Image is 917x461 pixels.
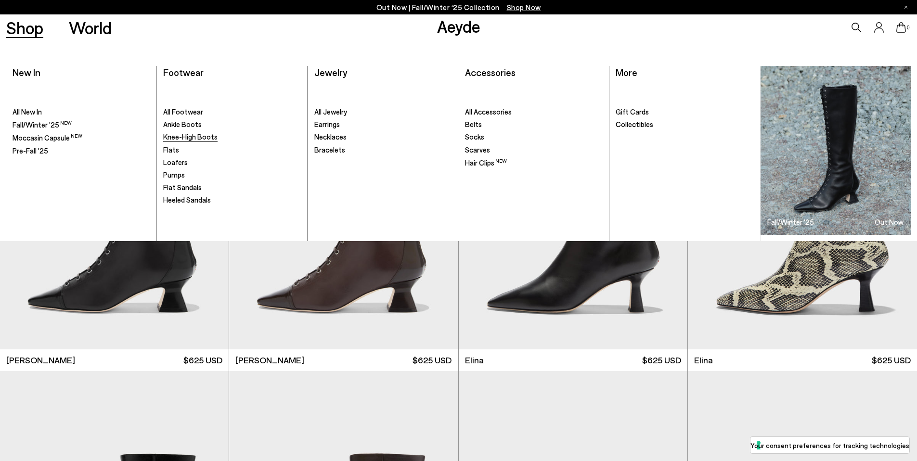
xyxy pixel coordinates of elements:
[413,354,452,366] span: $625 USD
[465,107,603,117] a: All Accessories
[163,145,301,155] a: Flats
[235,354,304,366] span: [PERSON_NAME]
[163,170,185,179] span: Pumps
[616,107,754,117] a: Gift Cards
[616,107,649,116] span: Gift Cards
[229,349,458,371] a: [PERSON_NAME] $625 USD
[163,132,218,141] span: Knee-High Boots
[465,120,603,129] a: Belts
[163,120,202,128] span: Ankle Boots
[163,183,202,192] span: Flat Sandals
[314,107,347,116] span: All Jewelry
[13,120,150,130] a: Fall/Winter '25
[163,132,301,142] a: Knee-High Boots
[314,120,452,129] a: Earrings
[314,132,452,142] a: Necklaces
[314,145,452,155] a: Bracelets
[616,120,754,129] a: Collectibles
[376,1,541,13] p: Out Now | Fall/Winter ‘25 Collection
[13,133,82,142] span: Moccasin Capsule
[761,66,911,235] img: Group_1295_900x.jpg
[13,146,48,155] span: Pre-Fall '25
[314,66,347,78] a: Jewelry
[507,3,541,12] span: Navigate to /collections/new-in
[314,132,347,141] span: Necklaces
[314,145,345,154] span: Bracelets
[642,354,681,366] span: $625 USD
[13,107,42,116] span: All New In
[6,19,43,36] a: Shop
[896,22,906,33] a: 0
[163,183,301,192] a: Flat Sandals
[465,158,603,168] a: Hair Clips
[13,133,150,143] a: Moccasin Capsule
[465,120,482,128] span: Belts
[465,354,484,366] span: Elina
[750,440,909,450] label: Your consent preferences for tracking technologies
[163,170,301,180] a: Pumps
[694,354,713,366] span: Elina
[616,66,637,78] a: More
[465,145,603,155] a: Scarves
[875,218,904,226] h3: Out Now
[6,354,75,366] span: [PERSON_NAME]
[13,120,72,129] span: Fall/Winter '25
[767,218,814,226] h3: Fall/Winter '25
[69,19,112,36] a: World
[465,158,507,167] span: Hair Clips
[183,354,222,366] span: $625 USD
[761,66,911,235] a: Fall/Winter '25 Out Now
[872,354,911,366] span: $625 USD
[163,120,301,129] a: Ankle Boots
[616,120,653,128] span: Collectibles
[465,107,512,116] span: All Accessories
[13,66,40,78] a: New In
[906,25,911,30] span: 0
[163,158,301,167] a: Loafers
[437,16,480,36] a: Aeyde
[163,195,211,204] span: Heeled Sandals
[163,66,204,78] a: Footwear
[459,349,687,371] a: Elina $625 USD
[163,145,179,154] span: Flats
[163,107,301,117] a: All Footwear
[750,437,909,453] button: Your consent preferences for tracking technologies
[465,132,603,142] a: Socks
[465,145,490,154] span: Scarves
[465,132,484,141] span: Socks
[13,107,150,117] a: All New In
[688,349,917,371] a: Elina $625 USD
[163,107,203,116] span: All Footwear
[465,66,516,78] a: Accessories
[163,158,188,166] span: Loafers
[13,146,150,156] a: Pre-Fall '25
[314,120,340,128] span: Earrings
[314,107,452,117] a: All Jewelry
[163,195,301,205] a: Heeled Sandals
